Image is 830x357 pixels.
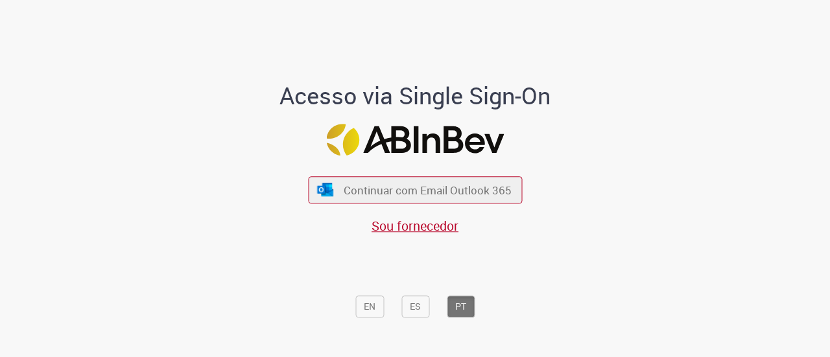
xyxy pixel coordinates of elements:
button: ES [401,295,429,317]
button: PT [447,295,475,317]
a: Sou fornecedor [372,217,458,235]
h1: Acesso via Single Sign-On [235,83,595,109]
button: EN [355,295,384,317]
img: Logo ABInBev [326,124,504,155]
span: Continuar com Email Outlook 365 [344,183,512,198]
button: ícone Azure/Microsoft 360 Continuar com Email Outlook 365 [308,177,522,203]
img: ícone Azure/Microsoft 360 [316,183,335,196]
